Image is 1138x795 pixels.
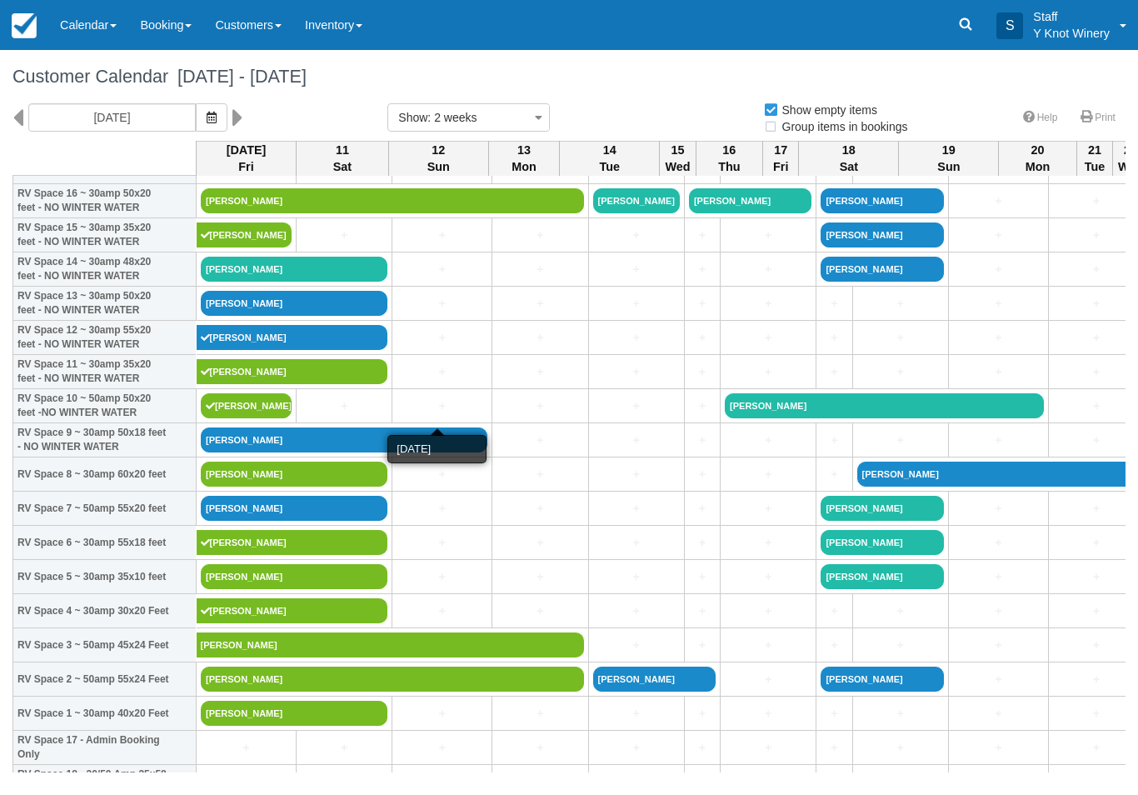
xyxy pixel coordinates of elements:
[301,397,387,415] a: +
[821,667,943,692] a: [PERSON_NAME]
[725,500,811,517] a: +
[593,568,680,586] a: +
[725,671,811,688] a: +
[689,705,716,722] a: +
[12,13,37,38] img: checkfront-main-nav-mini-logo.png
[397,466,487,483] a: +
[821,739,847,757] a: +
[857,739,944,757] a: +
[857,705,944,722] a: +
[13,662,197,697] th: RV Space 2 ~ 50amp 55x24 Feet
[201,188,584,213] a: [PERSON_NAME]
[13,389,197,423] th: RV Space 10 ~ 50amp 50x20 feet -NO WINTER WATER
[397,739,487,757] a: +
[593,227,680,244] a: +
[201,496,387,521] a: [PERSON_NAME]
[857,363,944,381] a: +
[821,188,943,213] a: [PERSON_NAME]
[899,141,999,176] th: 19 Sun
[763,103,891,115] span: Show empty items
[497,739,583,757] a: +
[593,500,680,517] a: +
[799,141,899,176] th: 18 Sat
[13,355,197,389] th: RV Space 11 ~ 30amp 35x20 feet - NO WINTER WATER
[560,141,660,176] th: 14 Tue
[497,500,583,517] a: +
[397,227,487,244] a: +
[725,329,811,347] a: +
[497,227,583,244] a: +
[821,705,847,722] a: +
[821,432,847,449] a: +
[953,568,1044,586] a: +
[953,432,1044,449] a: +
[689,188,811,213] a: [PERSON_NAME]
[593,637,680,654] a: +
[13,218,197,252] th: RV Space 15 ~ 30amp 35x20 feet - NO WINTER WATER
[953,192,1044,210] a: +
[689,397,716,415] a: +
[725,363,811,381] a: +
[497,363,583,381] a: +
[821,257,943,282] a: [PERSON_NAME]
[387,103,550,132] button: Show: 2 weeks
[497,602,583,620] a: +
[13,731,197,765] th: RV Space 17 - Admin Booking Only
[857,602,944,620] a: +
[13,697,197,731] th: RV Space 1 ~ 30amp 40x20 Feet
[13,184,197,218] th: RV Space 16 ~ 30amp 50x20 feet - NO WINTER WATER
[201,393,292,418] a: [PERSON_NAME]
[497,466,583,483] a: +
[397,534,487,552] a: +
[689,363,716,381] a: +
[689,739,716,757] a: +
[999,141,1076,176] th: 20 Mon
[593,705,680,722] a: +
[397,500,487,517] a: +
[397,261,487,278] a: +
[397,363,487,381] a: +
[13,628,197,662] th: RV Space 3 ~ 50amp 45x24 Feet
[689,295,716,312] a: +
[201,701,387,726] a: [PERSON_NAME]
[197,141,297,176] th: [DATE] Fri
[953,261,1044,278] a: +
[1076,141,1112,176] th: 21 Tue
[953,602,1044,620] a: +
[821,329,847,347] a: +
[388,141,488,176] th: 12 Sun
[13,492,197,526] th: RV Space 7 ~ 50amp 55x20 feet
[953,637,1044,654] a: +
[725,295,811,312] a: +
[821,466,847,483] a: +
[725,568,811,586] a: +
[953,671,1044,688] a: +
[725,393,1044,418] a: [PERSON_NAME]
[725,602,811,620] a: +
[857,329,944,347] a: +
[13,526,197,560] th: RV Space 6 ~ 30amp 55x18 feet
[953,534,1044,552] a: +
[397,705,487,722] a: +
[593,739,680,757] a: +
[821,602,847,620] a: +
[13,594,197,628] th: RV Space 4 ~ 30amp 30x20 Feet
[197,325,388,350] a: [PERSON_NAME]
[689,432,716,449] a: +
[857,637,944,654] a: +
[953,500,1044,517] a: +
[397,397,487,415] a: +
[197,222,292,247] a: [PERSON_NAME]
[201,667,584,692] a: [PERSON_NAME]
[725,705,811,722] a: +
[689,568,716,586] a: +
[689,602,716,620] a: +
[1033,8,1110,25] p: Staff
[197,359,388,384] a: [PERSON_NAME]
[689,466,716,483] a: +
[593,397,680,415] a: +
[996,12,1023,39] div: S
[763,97,888,122] label: Show empty items
[593,667,716,692] a: [PERSON_NAME]
[821,496,943,521] a: [PERSON_NAME]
